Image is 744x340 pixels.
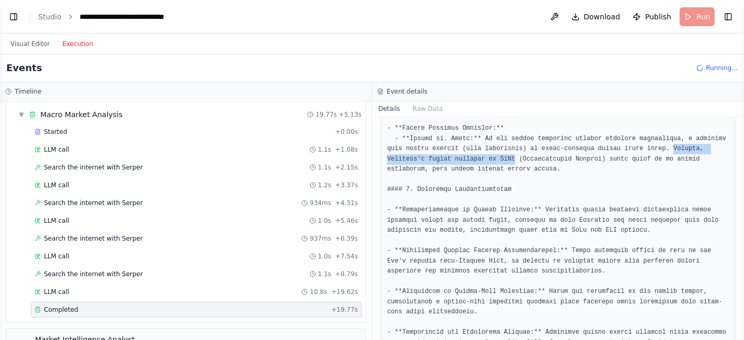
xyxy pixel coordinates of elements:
[335,252,358,260] span: + 7.54s
[44,288,69,296] span: LLM call
[38,13,62,21] a: Studio
[40,109,122,120] div: Macro Market Analysis
[44,181,69,189] span: LLM call
[44,163,143,172] span: Search the internet with Serper
[44,234,143,243] span: Search the internet with Serper
[310,288,327,296] span: 10.8s
[335,234,358,243] span: + 6.39s
[318,252,331,260] span: 1.0s
[335,199,358,207] span: + 4.31s
[318,270,331,278] span: 1.1s
[15,87,41,96] h3: Timeline
[335,128,358,136] span: + 0.00s
[310,199,331,207] span: 934ms
[44,252,69,260] span: LLM call
[318,217,331,225] span: 1.0s
[407,101,449,116] button: Raw Data
[318,145,331,154] span: 1.1s
[567,7,625,26] button: Download
[335,217,358,225] span: + 5.46s
[339,110,362,119] span: + 5.13s
[628,7,675,26] button: Publish
[318,181,331,189] span: 1.2s
[44,128,67,136] span: Started
[318,163,331,172] span: 1.1s
[372,101,407,116] button: Details
[18,110,25,119] span: ▼
[331,305,358,314] span: + 19.77s
[44,199,143,207] span: Search the internet with Serper
[44,217,69,225] span: LLM call
[38,12,195,22] nav: breadcrumb
[4,38,56,50] button: Visual Editor
[6,61,42,75] h2: Events
[335,270,358,278] span: + 8.79s
[721,9,736,24] button: Show right sidebar
[56,38,99,50] button: Execution
[335,145,358,154] span: + 1.08s
[44,305,78,314] span: Completed
[335,181,358,189] span: + 3.37s
[706,64,738,72] span: Running...
[331,288,358,296] span: + 19.62s
[335,163,358,172] span: + 2.15s
[310,234,331,243] span: 937ms
[645,12,671,22] span: Publish
[6,9,21,24] button: Show left sidebar
[44,270,143,278] span: Search the internet with Serper
[387,87,427,96] h3: Event details
[315,110,337,119] span: 19.77s
[44,145,69,154] span: LLM call
[584,12,621,22] span: Download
